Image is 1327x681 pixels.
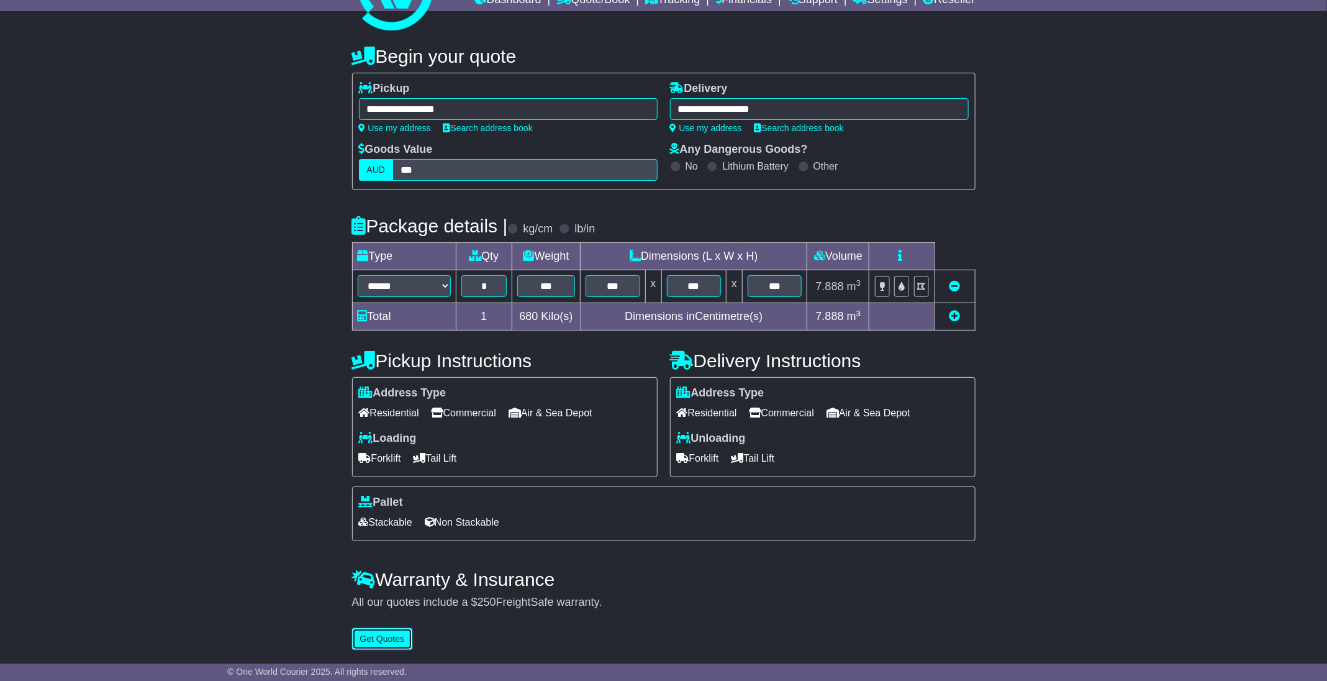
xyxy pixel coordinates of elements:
span: Forklift [677,449,719,468]
td: Type [352,243,456,270]
label: Loading [359,432,417,446]
span: Tail Lift [731,449,775,468]
label: Pickup [359,82,410,96]
span: 250 [478,596,496,608]
label: lb/in [574,222,595,236]
span: Stackable [359,513,412,532]
label: Address Type [677,386,764,400]
label: Delivery [670,82,728,96]
td: Total [352,303,456,331]
span: 7.888 [816,310,844,322]
label: kg/cm [523,222,553,236]
td: x [726,270,742,303]
label: Address Type [359,386,446,400]
span: Forklift [359,449,401,468]
span: © One World Courier 2025. All rights reserved. [227,667,407,677]
label: Unloading [677,432,746,446]
span: Tail Lift [414,449,457,468]
td: Kilo(s) [512,303,581,331]
td: Volume [807,243,869,270]
label: Other [813,160,838,172]
span: Air & Sea Depot [509,403,592,423]
a: Use my address [670,123,742,133]
span: Non Stackable [425,513,499,532]
h4: Warranty & Insurance [352,569,976,590]
a: Remove this item [949,280,961,293]
label: Pallet [359,496,403,510]
span: Commercial [750,403,814,423]
td: Qty [456,243,512,270]
h4: Delivery Instructions [670,350,976,371]
td: Dimensions in Centimetre(s) [581,303,807,331]
label: Lithium Battery [722,160,789,172]
a: Search address book [754,123,844,133]
td: 1 [456,303,512,331]
span: 680 [520,310,538,322]
a: Use my address [359,123,431,133]
a: Search address book [443,123,533,133]
button: Get Quotes [352,628,413,650]
a: Add new item [949,310,961,322]
h4: Package details | [352,216,508,236]
span: m [847,280,861,293]
td: x [645,270,661,303]
sup: 3 [856,278,861,288]
h4: Begin your quote [352,46,976,66]
label: Goods Value [359,143,433,157]
td: Weight [512,243,581,270]
span: Residential [677,403,737,423]
span: m [847,310,861,322]
span: Commercial [432,403,496,423]
label: Any Dangerous Goods? [670,143,808,157]
span: 7.888 [816,280,844,293]
span: Residential [359,403,419,423]
label: AUD [359,159,394,181]
label: No [686,160,698,172]
td: Dimensions (L x W x H) [581,243,807,270]
span: Air & Sea Depot [827,403,910,423]
sup: 3 [856,309,861,318]
div: All our quotes include a $ FreightSafe warranty. [352,596,976,610]
h4: Pickup Instructions [352,350,658,371]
